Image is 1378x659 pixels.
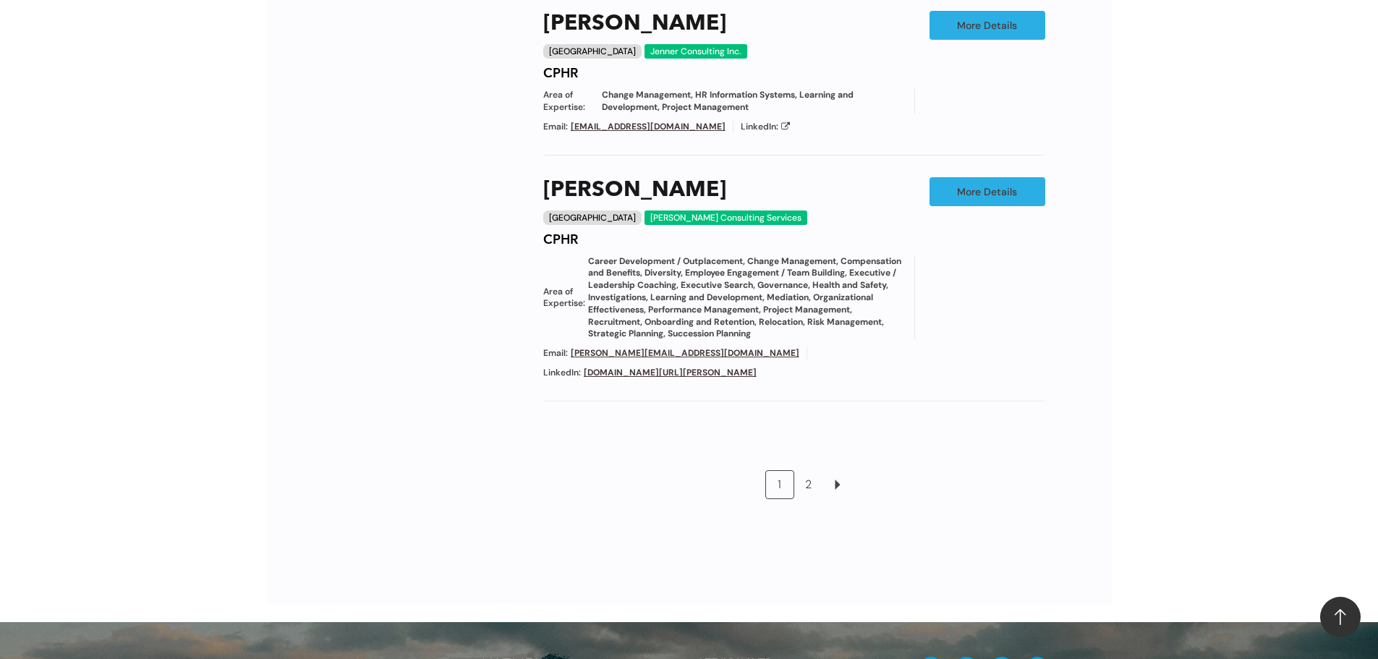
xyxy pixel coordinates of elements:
span: Area of Expertise: [543,89,600,114]
span: Career Development / Outplacement, Change Management, Compensation and Benefits, Diversity, Emplo... [588,255,907,341]
div: Jenner Consulting Inc. [645,44,747,59]
h4: CPHR [543,66,578,82]
a: More Details [930,177,1045,206]
a: More Details [930,11,1045,40]
span: Area of Expertise: [543,286,585,310]
div: [PERSON_NAME] Consulting Services [645,211,807,225]
a: [EMAIL_ADDRESS][DOMAIN_NAME] [571,121,726,132]
span: LinkedIn: [741,121,778,133]
a: [PERSON_NAME] [543,177,726,203]
div: [GEOGRAPHIC_DATA] [543,211,642,225]
span: LinkedIn: [543,367,581,379]
span: Change Management, HR Information Systems, Learning and Development, Project Management [602,89,906,114]
span: Email: [543,347,568,360]
a: 1 [766,471,794,498]
h4: CPHR [543,232,578,248]
a: [PERSON_NAME] [543,11,726,37]
span: Email: [543,121,568,133]
a: [DOMAIN_NAME][URL][PERSON_NAME] [584,367,757,378]
div: [GEOGRAPHIC_DATA] [543,44,642,59]
a: 2 [795,471,822,498]
a: [PERSON_NAME][EMAIL_ADDRESS][DOMAIN_NAME] [571,347,799,359]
